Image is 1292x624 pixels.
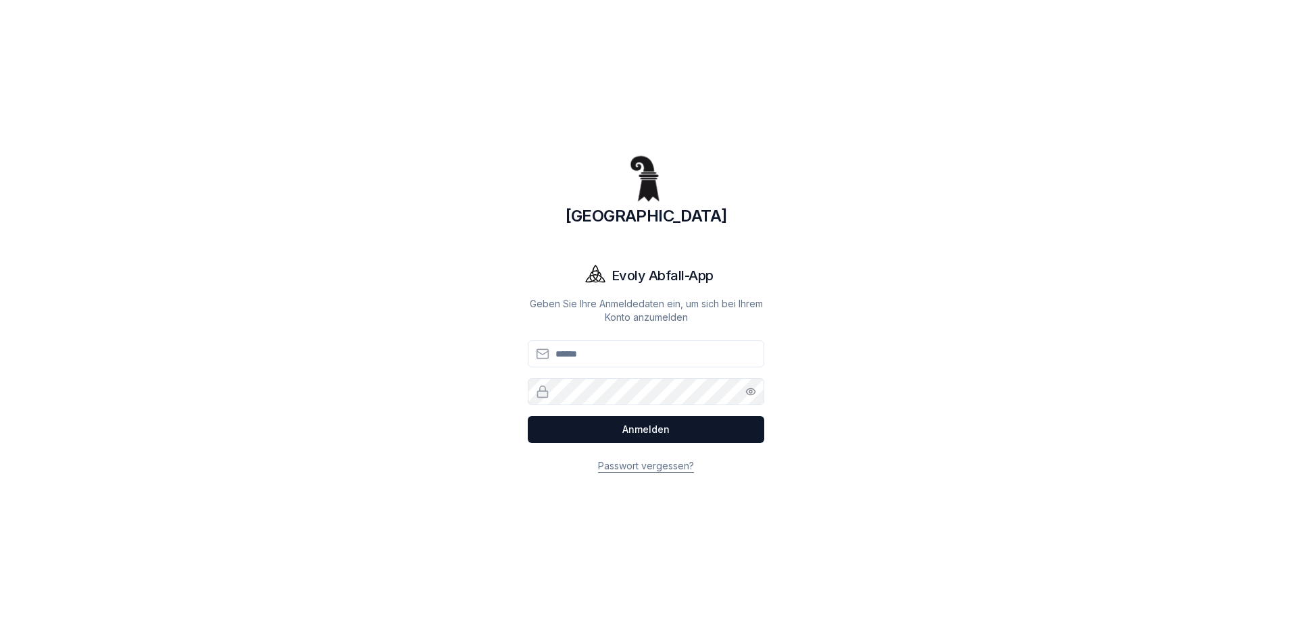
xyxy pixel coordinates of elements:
img: Basel Logo [614,143,678,208]
p: Geben Sie Ihre Anmeldedaten ein, um sich bei Ihrem Konto anzumelden [528,297,764,324]
button: Anmelden [528,416,764,443]
img: Evoly Logo [579,259,612,292]
h1: Evoly Abfall-App [612,266,714,285]
h1: [GEOGRAPHIC_DATA] [528,205,764,227]
a: Passwort vergessen? [598,460,694,471]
